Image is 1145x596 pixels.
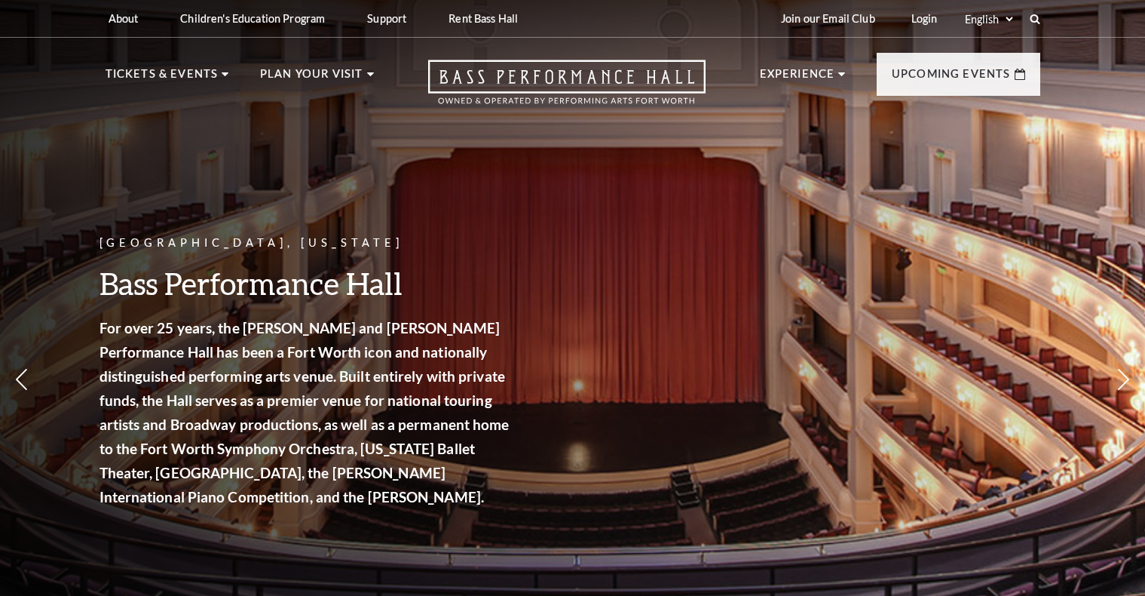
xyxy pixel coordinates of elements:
[892,65,1011,92] p: Upcoming Events
[962,12,1015,26] select: Select:
[109,12,139,25] p: About
[367,12,406,25] p: Support
[106,65,219,92] p: Tickets & Events
[449,12,518,25] p: Rent Bass Hall
[180,12,325,25] p: Children's Education Program
[99,234,514,253] p: [GEOGRAPHIC_DATA], [US_STATE]
[99,319,510,505] strong: For over 25 years, the [PERSON_NAME] and [PERSON_NAME] Performance Hall has been a Fort Worth ico...
[260,65,363,92] p: Plan Your Visit
[99,264,514,303] h3: Bass Performance Hall
[760,65,835,92] p: Experience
